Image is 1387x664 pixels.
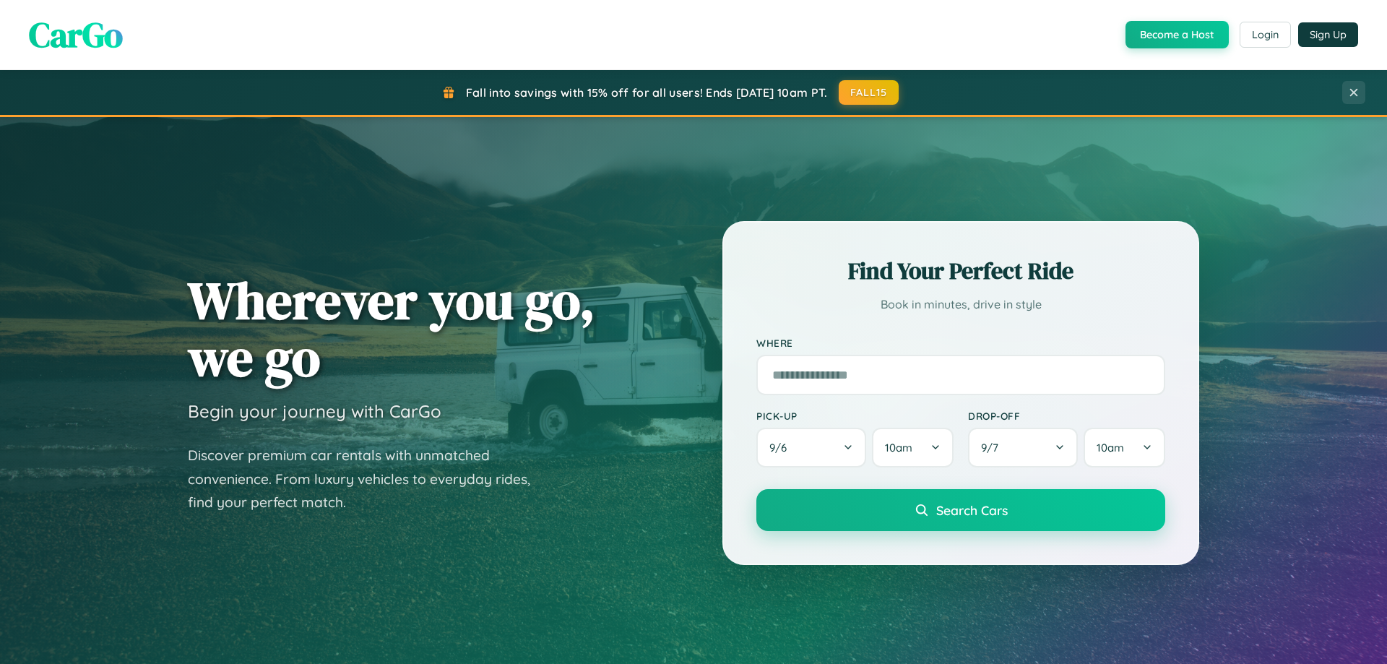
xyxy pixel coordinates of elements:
[1125,21,1229,48] button: Become a Host
[756,489,1165,531] button: Search Cars
[872,428,954,467] button: 10am
[769,441,794,454] span: 9 / 6
[885,441,912,454] span: 10am
[1097,441,1124,454] span: 10am
[968,428,1078,467] button: 9/7
[756,428,866,467] button: 9/6
[29,11,123,59] span: CarGo
[756,410,954,422] label: Pick-up
[188,444,549,514] p: Discover premium car rentals with unmatched convenience. From luxury vehicles to everyday rides, ...
[756,294,1165,315] p: Book in minutes, drive in style
[839,80,899,105] button: FALL15
[466,85,828,100] span: Fall into savings with 15% off for all users! Ends [DATE] 10am PT.
[756,255,1165,287] h2: Find Your Perfect Ride
[968,410,1165,422] label: Drop-off
[936,502,1008,518] span: Search Cars
[1298,22,1358,47] button: Sign Up
[1240,22,1291,48] button: Login
[188,400,441,422] h3: Begin your journey with CarGo
[756,337,1165,349] label: Where
[188,272,595,386] h1: Wherever you go, we go
[1084,428,1165,467] button: 10am
[981,441,1006,454] span: 9 / 7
